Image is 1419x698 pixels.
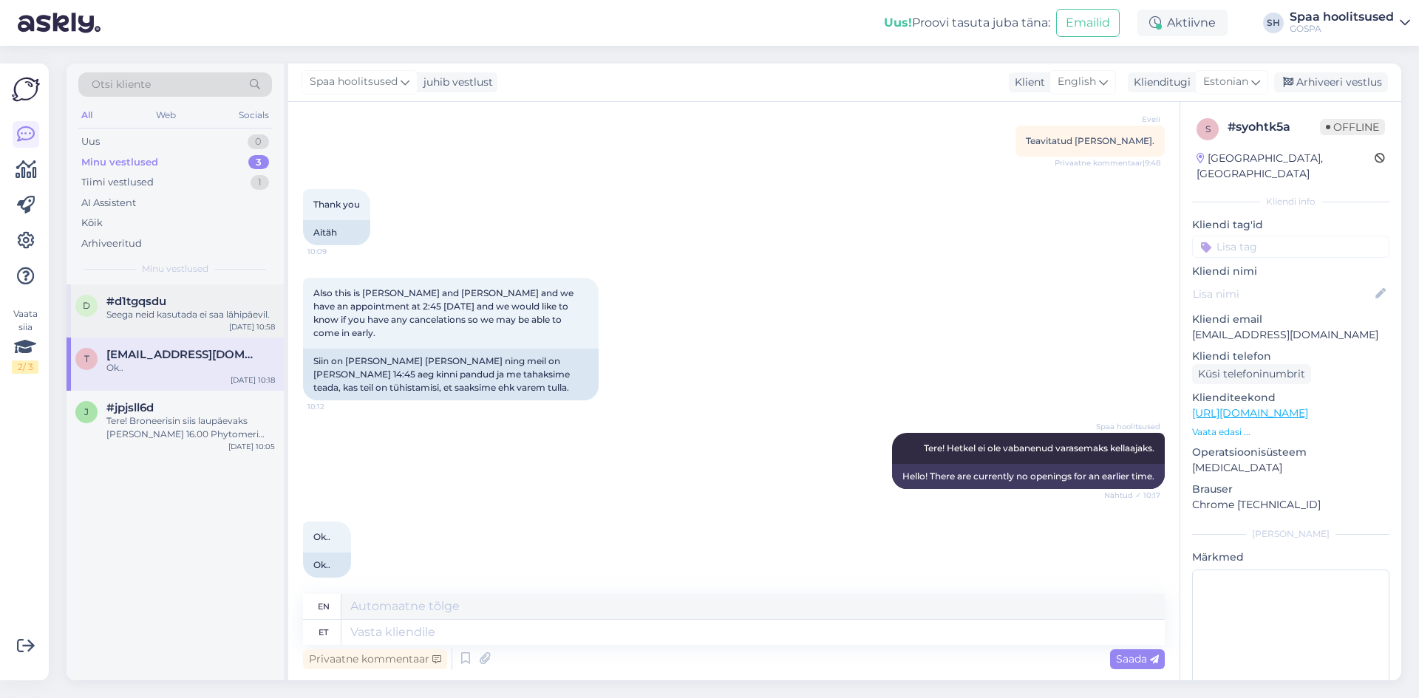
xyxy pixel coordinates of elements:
[81,216,103,230] div: Kõik
[1192,460,1389,476] p: [MEDICAL_DATA]
[1192,327,1389,343] p: [EMAIL_ADDRESS][DOMAIN_NAME]
[1290,11,1410,35] a: Spaa hoolitsusedGOSPA
[231,374,275,386] div: [DATE] 10:18
[106,295,166,308] span: #d1tgqsdu
[92,77,151,92] span: Otsi kliente
[12,307,38,374] div: Vaata siia
[1192,406,1308,420] a: [URL][DOMAIN_NAME]
[303,349,599,400] div: Siin on [PERSON_NAME] [PERSON_NAME] ning meil on [PERSON_NAME] 14:45 aeg kinni pandud ja me tahak...
[1192,445,1389,460] p: Operatsioonisüsteem
[1192,550,1389,565] p: Märkmed
[106,308,275,321] div: Seega neid kasutada ei saa lähipäevil.
[313,531,330,542] span: Ok..
[1056,9,1120,37] button: Emailid
[313,287,576,338] span: Also this is [PERSON_NAME] and [PERSON_NAME] and we have an appointment at 2:45 [DATE] and we wou...
[303,220,370,245] div: Aitäh
[81,236,142,251] div: Arhiveeritud
[318,594,330,619] div: en
[142,262,208,276] span: Minu vestlused
[1192,527,1389,541] div: [PERSON_NAME]
[1116,652,1159,666] span: Saada
[1192,312,1389,327] p: Kliendi email
[81,134,100,149] div: Uus
[1192,264,1389,279] p: Kliendi nimi
[884,14,1050,32] div: Proovi tasuta juba täna:
[251,175,269,190] div: 1
[84,353,89,364] span: t
[248,155,269,170] div: 3
[1203,74,1248,90] span: Estonian
[307,578,363,589] span: 10:18
[307,401,363,412] span: 10:12
[1192,482,1389,497] p: Brauser
[81,196,136,211] div: AI Assistent
[81,175,154,190] div: Tiimi vestlused
[78,106,95,125] div: All
[1192,497,1389,513] p: Chrome [TECHNICAL_ID]
[1197,151,1375,182] div: [GEOGRAPHIC_DATA], [GEOGRAPHIC_DATA]
[229,321,275,332] div: [DATE] 10:58
[1228,118,1320,136] div: # syohtk5a
[106,361,275,374] div: Ok..
[418,75,493,90] div: juhib vestlust
[12,360,38,374] div: 2 / 3
[12,75,40,103] img: Askly Logo
[1263,13,1284,33] div: SH
[884,16,912,30] b: Uus!
[1192,364,1311,384] div: Küsi telefoninumbrit
[228,441,275,452] div: [DATE] 10:05
[1128,75,1191,90] div: Klienditugi
[1290,11,1394,23] div: Spaa hoolitsused
[319,620,328,645] div: et
[1192,195,1389,208] div: Kliendi info
[248,134,269,149] div: 0
[1193,286,1372,302] input: Lisa nimi
[1096,421,1160,432] span: Spaa hoolitsused
[1026,135,1154,146] span: Teavitatud [PERSON_NAME].
[1290,23,1394,35] div: GOSPA
[1192,425,1389,439] p: Vaata edasi ...
[106,414,275,441] div: Tere! Broneerisin siis laupäevaks [PERSON_NAME] 16.00 Phytomeri kehahoolitsuse.
[84,406,89,417] span: j
[1104,490,1160,501] span: Nähtud ✓ 10:17
[1192,349,1389,364] p: Kliendi telefon
[1058,74,1096,90] span: English
[1192,217,1389,233] p: Kliendi tag'id
[1320,119,1385,135] span: Offline
[1055,157,1160,168] span: Privaatne kommentaar | 9:48
[1205,123,1211,134] span: s
[236,106,272,125] div: Socials
[307,246,363,257] span: 10:09
[1137,10,1228,36] div: Aktiivne
[303,552,351,578] div: Ok..
[924,442,1154,454] span: Tere! Hetkel ei ole vabanenud varasemaks kellaajaks.
[106,348,260,361] span: townesd@hotmail.com
[1192,390,1389,406] p: Klienditeekond
[1009,75,1045,90] div: Klient
[1105,114,1160,125] span: Eveli
[1192,236,1389,258] input: Lisa tag
[310,74,398,90] span: Spaa hoolitsused
[83,300,90,311] span: d
[153,106,179,125] div: Web
[81,155,158,170] div: Minu vestlused
[313,199,360,210] span: Thank you
[106,401,154,414] span: #jpjsll6d
[303,649,447,669] div: Privaatne kommentaar
[892,464,1165,489] div: Hello! There are currently no openings for an earlier time.
[1274,72,1388,92] div: Arhiveeri vestlus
